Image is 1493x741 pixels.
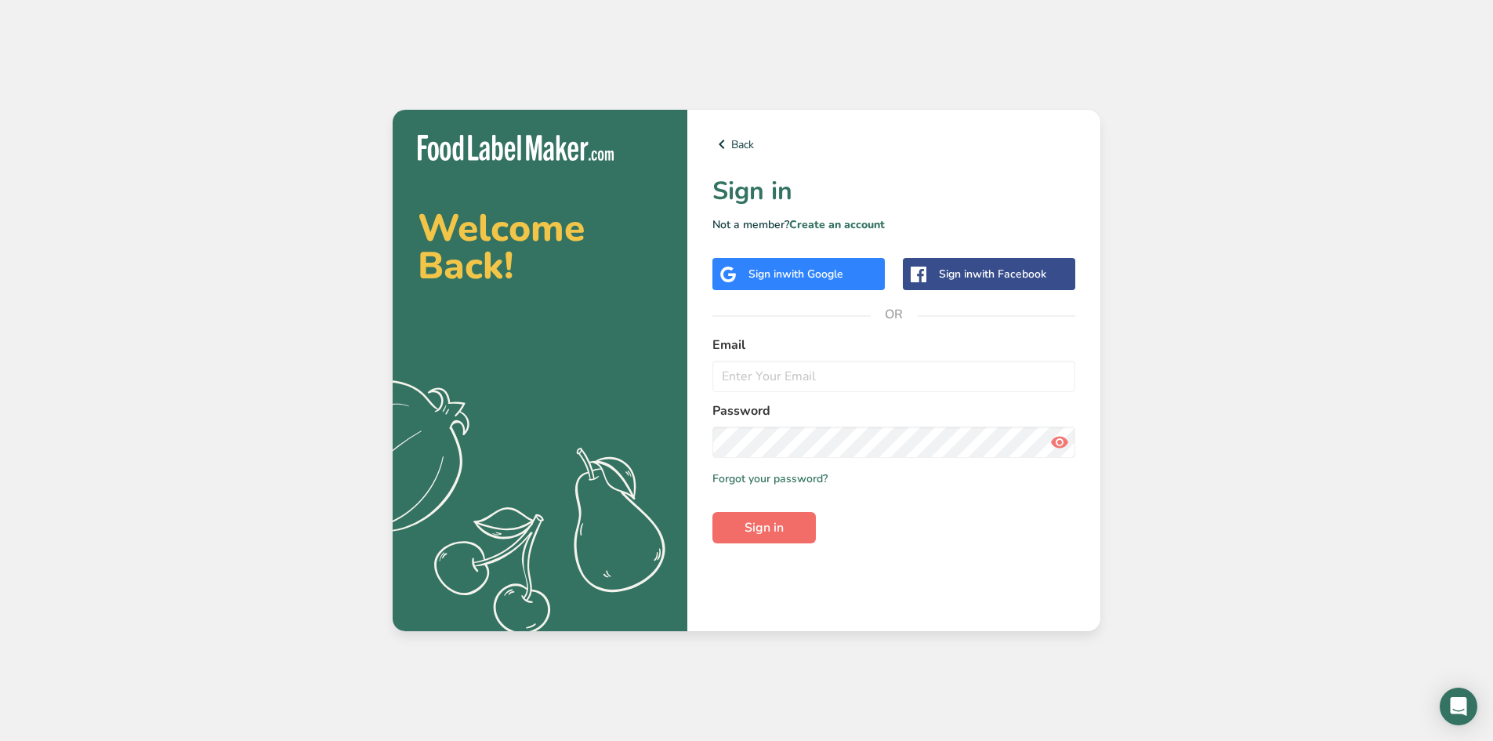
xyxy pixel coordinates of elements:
[712,216,1075,233] p: Not a member?
[712,135,1075,154] a: Back
[712,401,1075,420] label: Password
[712,336,1075,354] label: Email
[712,173,1075,210] h1: Sign in
[973,267,1046,282] span: with Facebook
[418,135,614,161] img: Food Label Maker
[871,291,918,338] span: OR
[782,267,843,282] span: with Google
[1440,688,1477,725] div: Open Intercom Messenger
[712,512,816,543] button: Sign in
[748,266,843,282] div: Sign in
[712,470,828,487] a: Forgot your password?
[789,217,885,232] a: Create an account
[712,361,1075,392] input: Enter Your Email
[418,209,662,285] h2: Welcome Back!
[939,266,1046,282] div: Sign in
[745,518,784,537] span: Sign in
